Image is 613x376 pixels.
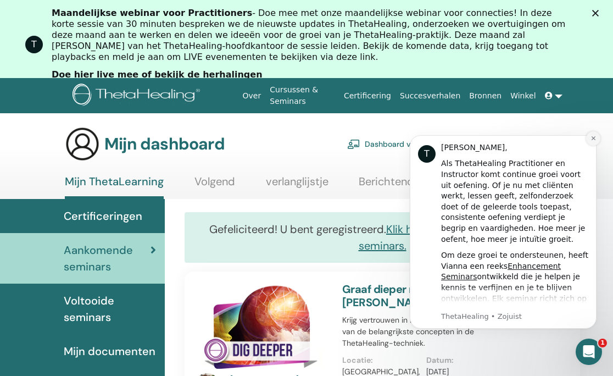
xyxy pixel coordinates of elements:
iframe: Intercommeldingen bericht [393,119,613,346]
font: T [31,39,37,49]
font: 1 [600,339,605,346]
font: : [371,355,373,365]
a: Volgend [194,175,235,196]
a: Doe hier live mee of bekijk de herhalingen [52,69,263,81]
a: Graaf dieper met [PERSON_NAME] [342,282,432,309]
font: Voltooide seminars [64,294,114,324]
font: Volgend [194,174,235,189]
a: Mijn ThetaLearning [65,175,164,199]
font: Doe hier live mee of bekijk de herhalingen [52,69,263,80]
a: Succesverhalen [395,86,465,106]
a: verlanglijstje [266,175,328,196]
a: Over [238,86,266,106]
font: Cursussen & Seminars [270,85,318,106]
a: Winkel [506,86,540,106]
div: Profielafbeelding voor ThetaHealing [25,36,43,53]
button: Melding verwijderen [193,13,207,27]
font: Winkel [510,91,536,100]
a: Dashboard voor beoefenaars [347,132,470,156]
a: Cursussen & Seminars [265,80,339,112]
font: Mijn documenten [64,344,155,358]
font: ontwikkeld die je helpen je kennis te verfijnen en je te blijven ontwikkelen. Elk seminar richt z... [48,153,193,259]
font: : [452,355,454,365]
img: logo.png [73,84,204,108]
font: Berichtencentrum [359,174,449,189]
img: chalkboard-teacher.svg [347,139,360,149]
font: Gefeliciteerd! U bent geregistreerd. [209,222,386,236]
font: Aankomende seminars [64,243,133,274]
font: - Doe mee met onze maandelijkse webinar voor connecties! In deze korte sessie van 30 minuten besp... [52,8,565,62]
font: Succesverhalen [400,91,460,100]
font: Krijg vertrouwen in het graven en geloven, een van de belangrijkste concepten in de ThetaHealing-... [342,315,505,348]
font: Bronnen [469,91,501,100]
font: Over [243,91,261,100]
p: Bericht van ThetaHealing, verzonden Zojuist [48,193,195,203]
font: Certificering [344,91,391,100]
font: Dashboard voor beoefenaars [365,140,470,150]
div: Sluiten [592,10,603,16]
a: Bronnen [465,86,506,106]
font: Mijn dashboard [104,133,225,154]
font: Maandelijkse webinar voor Practitioners [52,8,252,18]
font: Datum [426,355,452,365]
a: Certificering [339,86,395,106]
font: Locatie [342,355,371,365]
font: ThetaHealing • Zojuist [48,193,129,202]
iframe: Intercom livechat [576,339,602,365]
font: verlanglijstje [266,174,328,189]
font: Certificeringen [64,209,142,223]
a: Berichtencentrum [359,175,449,196]
img: generic-user-icon.jpg [65,126,100,162]
font: Mijn ThetaLearning [65,174,164,189]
